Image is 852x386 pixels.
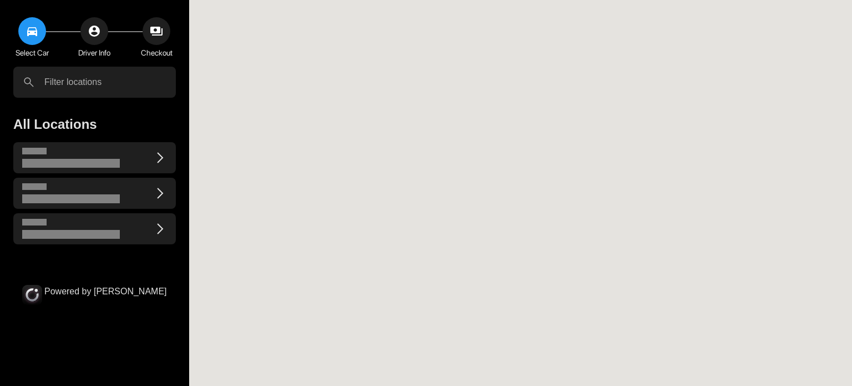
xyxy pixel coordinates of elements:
[150,24,163,38] span: payments
[26,24,39,38] span: directions_car
[44,76,102,89] label: Filter locations
[13,116,176,133] h2: All Locations
[73,48,116,58] div: Driver Info
[44,285,167,305] span: Powered by [PERSON_NAME]
[11,48,54,58] div: Select Car
[135,48,178,58] div: Checkout
[88,24,101,38] span: account_circle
